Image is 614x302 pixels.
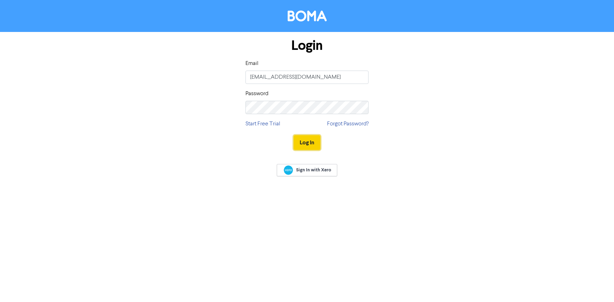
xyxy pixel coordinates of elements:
a: Start Free Trial [245,120,280,128]
span: Sign In with Xero [296,167,331,173]
a: Forgot Password? [327,120,369,128]
button: Log In [294,135,320,150]
img: Xero logo [284,165,293,175]
label: Email [245,59,258,68]
img: BOMA Logo [288,11,327,21]
label: Password [245,90,268,98]
a: Sign In with Xero [277,164,337,176]
h1: Login [245,38,369,54]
